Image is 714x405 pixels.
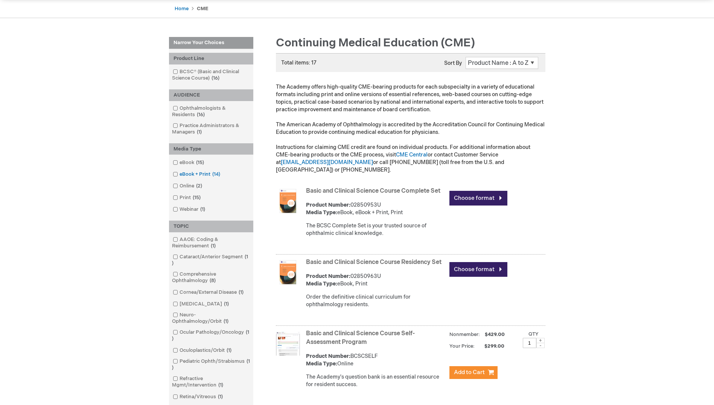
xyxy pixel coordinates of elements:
strong: Media Type: [306,361,337,367]
a: [MEDICAL_DATA]1 [171,301,232,308]
a: Print15 [171,194,204,201]
strong: Narrow Your Choices [169,37,253,49]
span: 1 [237,289,245,295]
img: Basic and Clinical Science Course Self-Assessment Program [276,331,300,356]
span: Continuing Medical Education (CME) [276,36,475,50]
a: eBook15 [171,159,207,166]
a: Basic and Clinical Science Course Complete Set [306,187,440,195]
span: Total items: 17 [281,60,317,66]
span: 16 [195,112,207,118]
a: eBook + Print14 [171,171,223,178]
a: Basic and Clinical Science Course Residency Set [306,259,441,266]
span: 1 [172,329,249,342]
div: The BCSC Complete Set is your trusted source of ophthalmic clinical knowledge. [306,222,446,237]
div: Product Line [169,53,253,64]
a: Neuro-Ophthalmology/Orbit1 [171,311,251,325]
div: Order the definitive clinical curriculum for ophthalmology residents. [306,293,446,308]
a: Cataract/Anterior Segment1 [171,253,251,267]
a: [EMAIL_ADDRESS][DOMAIN_NAME] [281,159,373,166]
a: Comprehensive Ophthalmology8 [171,271,251,284]
span: 1 [216,394,225,400]
strong: Product Number: [306,353,350,359]
div: AUDIENCE [169,89,253,101]
span: 1 [225,347,233,353]
div: TOPIC [169,221,253,232]
div: 02850953U eBook, eBook + Print, Print [306,201,446,216]
a: BCSC® (Basic and Clinical Science Course)16 [171,68,251,82]
strong: Nonmember: [449,330,480,339]
div: 02850963U eBook, Print [306,273,446,288]
a: Basic and Clinical Science Course Self-Assessment Program [306,330,415,346]
label: Sort By [444,60,462,66]
span: 14 [210,171,222,177]
span: 1 [209,243,218,249]
a: Ocular Pathology/Oncology1 [171,329,251,342]
div: Media Type [169,143,253,155]
span: 16 [210,75,221,81]
button: Add to Cart [449,366,498,379]
a: Ophthalmologists & Residents16 [171,105,251,118]
span: 1 [172,358,250,371]
span: 1 [216,382,225,388]
img: Basic and Clinical Science Course Residency Set [276,260,300,284]
strong: Your Price: [449,343,475,349]
span: 1 [198,206,207,212]
span: 15 [191,195,202,201]
a: Practice Administrators & Managers1 [171,122,251,136]
a: Oculoplastics/Orbit1 [171,347,234,354]
a: Webinar1 [171,206,208,213]
a: Online2 [171,183,205,190]
strong: CME [197,6,209,12]
span: 1 [222,301,231,307]
div: BCSCSELF Online [306,353,446,368]
a: Home [175,6,189,12]
div: The Academy's question bank is an essential resource for resident success. [306,373,446,388]
span: 2 [194,183,204,189]
span: $429.00 [484,331,506,337]
span: 1 [172,254,248,266]
a: CME Central [396,152,428,158]
span: 8 [208,278,218,284]
a: Refractive Mgmt/Intervention1 [171,375,251,389]
strong: Media Type: [306,209,337,216]
input: Qty [523,338,536,348]
span: Add to Cart [454,369,485,376]
a: Cornea/External Disease1 [171,289,247,296]
strong: Media Type: [306,281,337,287]
label: Qty [528,331,539,337]
span: 15 [194,160,206,166]
a: Retina/Vitreous1 [171,393,226,400]
img: Basic and Clinical Science Course Complete Set [276,189,300,213]
span: 1 [195,129,204,135]
a: Choose format [449,262,507,277]
span: 1 [222,318,230,324]
a: Choose format [449,191,507,206]
p: The Academy offers high-quality CME-bearing products for each subspecialty in a variety of educat... [276,83,545,174]
a: AAOE: Coding & Reimbursement1 [171,236,251,250]
strong: Product Number: [306,273,350,279]
strong: Product Number: [306,202,350,208]
span: $299.00 [476,343,505,349]
a: Pediatric Ophth/Strabismus1 [171,358,251,371]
